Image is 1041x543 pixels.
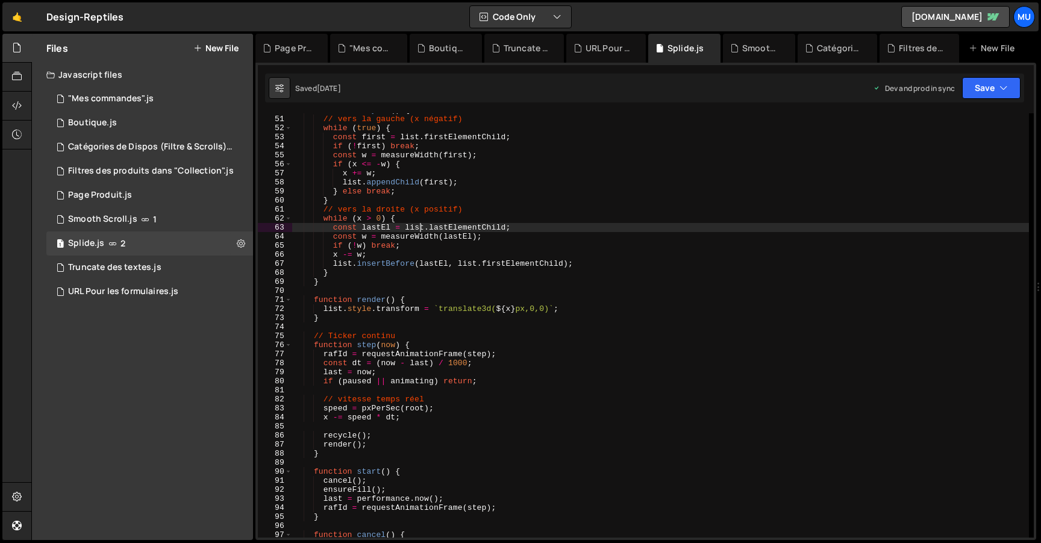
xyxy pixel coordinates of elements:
[962,77,1021,99] button: Save
[586,42,631,54] div: URL Pour les formulaires.js
[258,151,292,160] div: 55
[258,169,292,178] div: 57
[2,2,32,31] a: 🤙
[901,6,1010,28] a: [DOMAIN_NAME]
[258,241,292,250] div: 65
[258,187,292,196] div: 59
[46,256,253,280] div: 16910/46512.js
[258,295,292,304] div: 71
[258,404,292,413] div: 83
[258,341,292,350] div: 76
[258,476,292,485] div: 91
[68,262,161,273] div: Truncate des textes.js
[470,6,571,28] button: Code Only
[258,268,292,277] div: 68
[46,183,253,207] div: 16910/46562.js
[68,93,154,104] div: "Mes commandes".js
[68,190,132,201] div: Page Produit.js
[46,111,253,135] div: 16910/46527.js
[258,440,292,449] div: 87
[46,135,257,159] div: 16910/46502.js
[258,413,292,422] div: 84
[258,458,292,467] div: 89
[68,166,234,177] div: Filtres des produits dans "Collection".js
[258,214,292,223] div: 62
[258,350,292,359] div: 77
[258,368,292,377] div: 79
[120,239,125,248] span: 2
[429,42,467,54] div: Boutique.js
[504,42,549,54] div: Truncate des textes.js
[68,118,117,128] div: Boutique.js
[46,42,68,55] h2: Files
[68,286,178,297] div: URL Pour les formulaires.js
[317,83,341,93] div: [DATE]
[46,280,253,304] div: 16910/46504.js
[258,331,292,341] div: 75
[258,223,292,232] div: 63
[46,159,257,183] div: 16910/46494.js
[349,42,392,54] div: "Mes commandes".js
[258,449,292,458] div: 88
[1013,6,1035,28] a: Mu
[258,232,292,241] div: 64
[258,160,292,169] div: 56
[258,133,292,142] div: 53
[46,207,253,231] div: 16910/46296.js
[258,521,292,530] div: 96
[295,83,341,93] div: Saved
[258,250,292,259] div: 66
[258,205,292,214] div: 61
[258,494,292,503] div: 93
[258,431,292,440] div: 86
[46,87,253,111] div: 16910/46547.js
[193,43,239,53] button: New File
[258,395,292,404] div: 82
[258,322,292,331] div: 74
[258,196,292,205] div: 60
[873,83,955,93] div: Dev and prod in sync
[258,142,292,151] div: 54
[258,178,292,187] div: 58
[667,42,704,54] div: Splide.js
[258,259,292,268] div: 67
[46,231,253,256] div: 16910/46295.js
[68,238,104,249] div: Splide.js
[46,10,123,24] div: Design-Reptiles
[258,277,292,286] div: 69
[68,142,234,152] div: Catégories de Dispos (Filtre & Scrolls).js
[258,467,292,476] div: 90
[275,42,313,54] div: Page Produit.js
[258,115,292,124] div: 51
[258,359,292,368] div: 78
[258,503,292,512] div: 94
[742,42,781,54] div: Smooth Scroll.js
[899,42,945,54] div: Filtres des produits dans "Collection".js
[817,42,863,54] div: Catégories de Dispos (Filtre & Scrolls).js
[258,422,292,431] div: 85
[258,386,292,395] div: 81
[153,215,157,224] span: 1
[969,42,1019,54] div: New File
[258,485,292,494] div: 92
[258,512,292,521] div: 95
[258,124,292,133] div: 52
[258,313,292,322] div: 73
[258,286,292,295] div: 70
[258,304,292,313] div: 72
[68,214,137,225] div: Smooth Scroll.js
[32,63,253,87] div: Javascript files
[57,240,64,250] span: 1
[258,377,292,386] div: 80
[258,530,292,539] div: 97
